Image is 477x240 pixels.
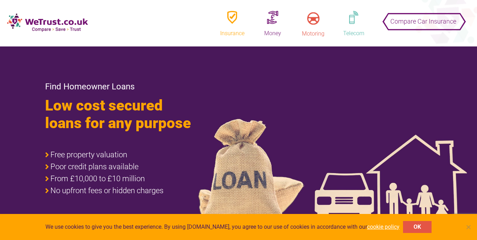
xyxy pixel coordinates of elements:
span: Find [45,82,61,91]
button: Compare Car Insurance [385,11,461,25]
h1: Low cost secured loans for any purpose [45,97,233,132]
span: We use cookies to give you the best experience. By using [DOMAIN_NAME], you agree to our use of c... [45,223,399,231]
img: money.png [267,11,278,24]
div: Telecom [336,30,371,38]
li: Free property valuation [45,151,233,159]
img: insurence.png [227,11,237,24]
img: telephone.png [349,11,358,24]
div: Insurance [215,30,250,38]
div: Motoring [296,30,331,38]
span: Homeowner Loans [63,82,135,91]
span: No [465,223,472,230]
div: Money [255,30,290,38]
button: OK [403,221,432,233]
li: No upfront fees or hidden charges [45,187,233,195]
span: Compare Car Insurance [390,13,456,30]
a: cookie policy [367,223,399,230]
img: motoring.png [307,12,320,25]
li: Poor credit plans available [45,163,233,171]
img: new-logo.png [7,13,88,32]
li: From £10,000 to £10 million [45,175,233,183]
